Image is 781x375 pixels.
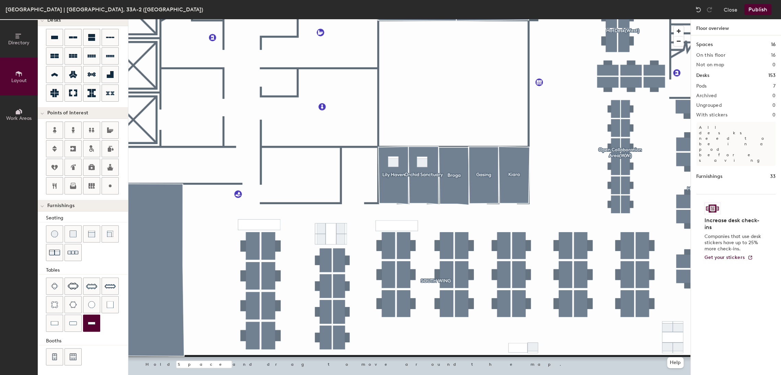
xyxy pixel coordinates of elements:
span: Directory [8,40,30,46]
h2: Ungrouped [696,103,722,108]
img: Cushion [70,230,77,237]
h2: 0 [772,103,776,108]
button: Couch (middle) [83,225,100,242]
h1: Desks [696,72,709,79]
button: Four seat table [46,277,63,295]
div: [GEOGRAPHIC_DATA] | [GEOGRAPHIC_DATA], 33A-2 ([GEOGRAPHIC_DATA]) [5,5,203,14]
button: Couch (x3) [65,244,82,261]
span: Work Areas [6,115,32,121]
img: Couch (x3) [68,247,79,258]
img: Sticker logo [704,203,720,214]
button: Table (1x4) [83,315,100,332]
button: Four seat round table [46,296,63,313]
div: Tables [46,266,128,274]
button: Table (1x2) [46,315,63,332]
button: Couch (corner) [102,225,119,242]
h2: 16 [771,53,776,58]
img: Table (1x2) [51,320,58,327]
h2: On this floor [696,53,725,58]
img: Table (round) [88,301,95,308]
button: Close [724,4,737,15]
h2: 0 [772,112,776,118]
button: Stool [46,225,63,242]
img: Couch (corner) [107,230,114,237]
h1: 153 [768,72,776,79]
img: Redo [706,6,713,13]
button: Table (round) [83,296,100,313]
span: Furnishings [47,203,74,208]
h2: 0 [772,93,776,99]
button: Four seat booth [46,348,63,365]
img: Four seat round table [51,301,58,308]
span: Desks [47,18,61,23]
button: Eight seat table [83,277,100,295]
img: Four seat booth [51,353,58,360]
button: Six seat booth [65,348,82,365]
button: Table (1x1) [102,296,119,313]
p: All desks need to be in a pod before saving [696,122,776,166]
span: Get your stickers [704,254,745,260]
div: Booths [46,337,128,345]
h2: 0 [772,62,776,68]
img: Stool [51,230,58,237]
img: Undo [695,6,702,13]
h1: Spaces [696,41,713,48]
img: Six seat booth [70,353,77,360]
button: Help [667,357,684,368]
h2: With stickers [696,112,727,118]
button: Publish [744,4,771,15]
span: Layout [11,78,27,83]
h2: 7 [773,83,776,89]
img: Couch (middle) [88,230,95,237]
img: Eight seat table [86,281,97,292]
button: Table (1x3) [65,315,82,332]
img: Table (1x4) [88,320,95,327]
button: Cushion [65,225,82,242]
img: Table (1x3) [69,320,77,327]
img: Ten seat table [105,281,116,292]
h1: 33 [770,173,776,180]
span: Points of Interest [47,110,88,116]
img: Six seat table [68,283,79,289]
h2: Not on map [696,62,724,68]
img: Couch (x2) [49,247,60,258]
button: Six seat table [65,277,82,295]
div: Seating [46,214,128,222]
button: Couch (x2) [46,244,63,261]
h1: Floor overview [691,19,781,35]
img: Four seat table [51,283,58,289]
h1: 16 [771,41,776,48]
img: Six seat round table [69,301,77,308]
button: Ten seat table [102,277,119,295]
a: Get your stickers [704,255,753,261]
h1: Furnishings [696,173,722,180]
button: Six seat round table [65,296,82,313]
p: Companies that use desk stickers have up to 25% more check-ins. [704,234,763,252]
img: Table (1x1) [107,301,114,308]
h4: Increase desk check-ins [704,217,763,231]
h2: Pods [696,83,707,89]
h2: Archived [696,93,716,99]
